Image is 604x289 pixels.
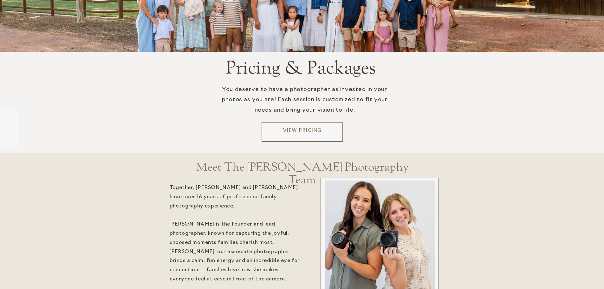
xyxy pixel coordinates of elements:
[221,58,380,79] h2: Pricing & Packages
[187,161,417,169] a: Meet The [PERSON_NAME] Photography Team
[213,85,397,125] p: You deserve to have a photographer as invested in your photos as you are! Each session is customi...
[264,128,341,137] a: View Pricing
